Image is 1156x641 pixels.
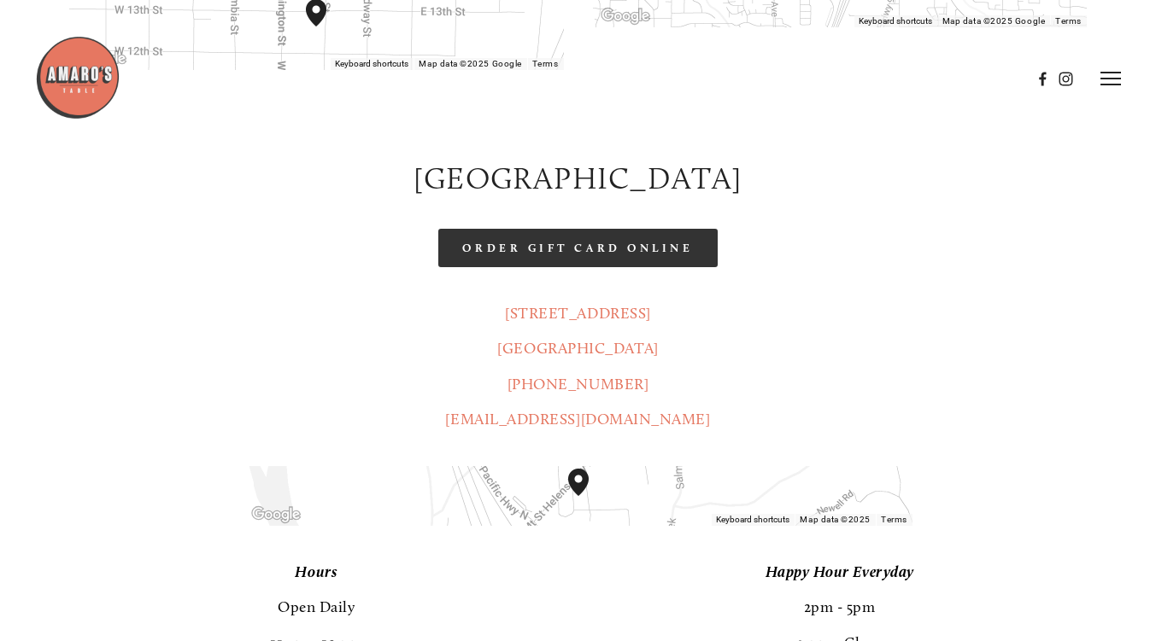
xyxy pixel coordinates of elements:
button: Keyboard shortcuts [716,514,789,526]
em: Hours [295,562,337,581]
em: Happy Hour Everyday [766,562,914,581]
div: 1300 Mount Saint Helens Way Northeast Castle Rock, WA, 98611, United States [561,462,616,530]
h2: [GEOGRAPHIC_DATA] [69,157,1087,200]
a: [EMAIL_ADDRESS][DOMAIN_NAME] [445,410,710,428]
img: Google [248,504,304,526]
a: Open this area in Google Maps (opens a new window) [248,504,304,526]
a: [STREET_ADDRESS][GEOGRAPHIC_DATA] [497,304,658,358]
a: Terms [881,515,907,524]
a: [PHONE_NUMBER] [508,375,649,393]
img: Amaro's Table [35,35,120,120]
a: Order Gift Card Online [438,229,717,267]
span: Map data ©2025 [800,515,871,524]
